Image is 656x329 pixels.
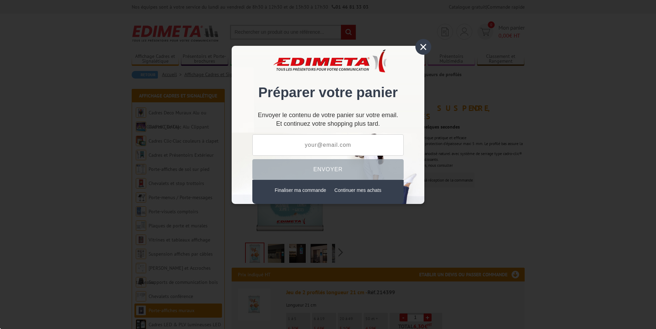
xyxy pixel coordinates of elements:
p: Envoyer le contenu de votre panier sur votre email. [252,114,404,116]
input: your@email.com [252,134,404,156]
button: Envoyer [252,159,404,180]
div: × [415,39,431,55]
a: Finaliser ma commande [275,187,326,193]
a: Continuer mes achats [334,187,381,193]
div: Et continuez votre shopping plus tard. [252,114,404,127]
div: Préparer votre panier [252,56,404,107]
